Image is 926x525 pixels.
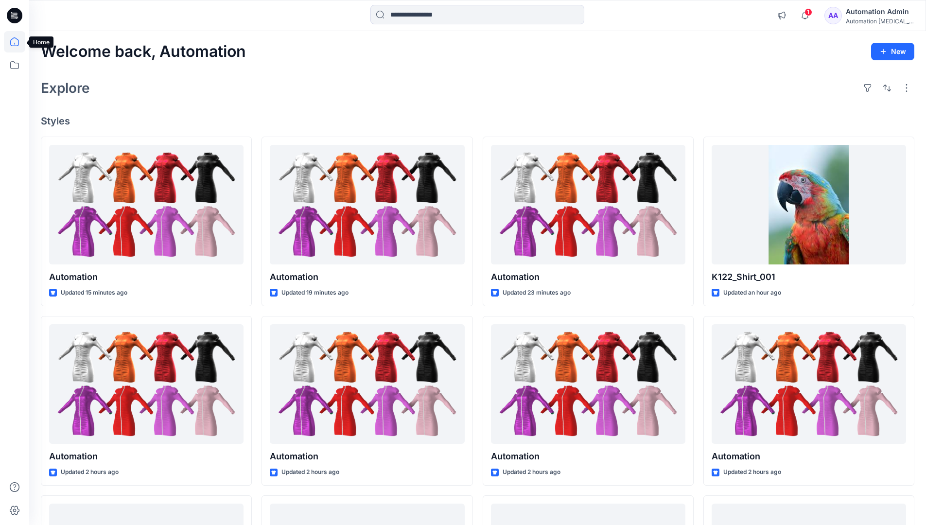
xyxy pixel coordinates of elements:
[491,145,685,265] a: Automation
[41,80,90,96] h2: Explore
[723,288,781,298] p: Updated an hour ago
[846,17,914,25] div: Automation [MEDICAL_DATA]...
[723,467,781,477] p: Updated 2 hours ago
[281,467,339,477] p: Updated 2 hours ago
[491,270,685,284] p: Automation
[503,288,571,298] p: Updated 23 minutes ago
[41,115,914,127] h4: Styles
[270,270,464,284] p: Automation
[491,450,685,463] p: Automation
[846,6,914,17] div: Automation Admin
[41,43,246,61] h2: Welcome back, Automation
[270,324,464,444] a: Automation
[281,288,349,298] p: Updated 19 minutes ago
[804,8,812,16] span: 1
[270,450,464,463] p: Automation
[49,324,244,444] a: Automation
[49,145,244,265] a: Automation
[61,467,119,477] p: Updated 2 hours ago
[712,270,906,284] p: K122_Shirt_001
[61,288,127,298] p: Updated 15 minutes ago
[503,467,560,477] p: Updated 2 hours ago
[49,450,244,463] p: Automation
[270,145,464,265] a: Automation
[49,270,244,284] p: Automation
[712,324,906,444] a: Automation
[712,450,906,463] p: Automation
[712,145,906,265] a: K122_Shirt_001
[491,324,685,444] a: Automation
[871,43,914,60] button: New
[824,7,842,24] div: AA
